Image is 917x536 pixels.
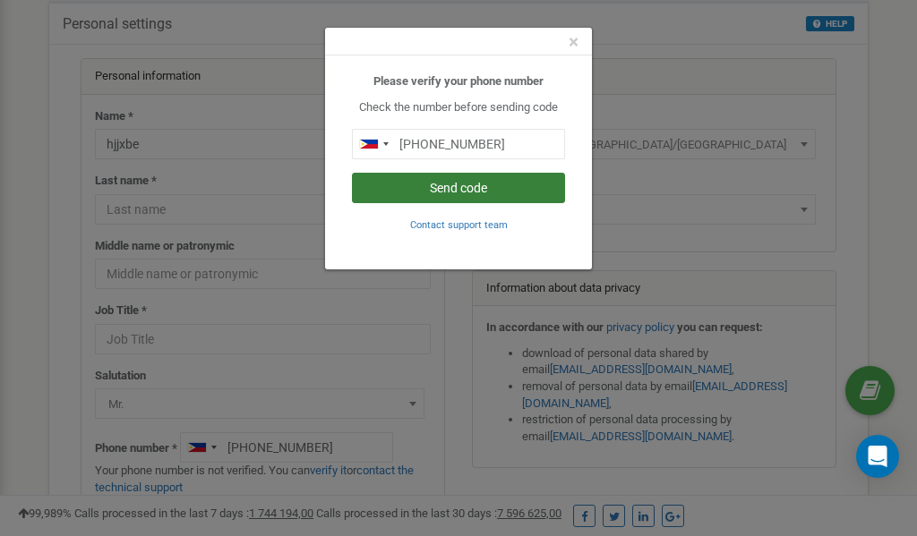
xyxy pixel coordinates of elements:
[410,219,508,231] small: Contact support team
[352,129,565,159] input: 0905 123 4567
[353,130,394,158] div: Telephone country code
[569,31,578,53] span: ×
[352,99,565,116] p: Check the number before sending code
[410,217,508,231] a: Contact support team
[856,435,899,478] div: Open Intercom Messenger
[352,173,565,203] button: Send code
[569,33,578,52] button: Close
[373,74,544,88] b: Please verify your phone number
